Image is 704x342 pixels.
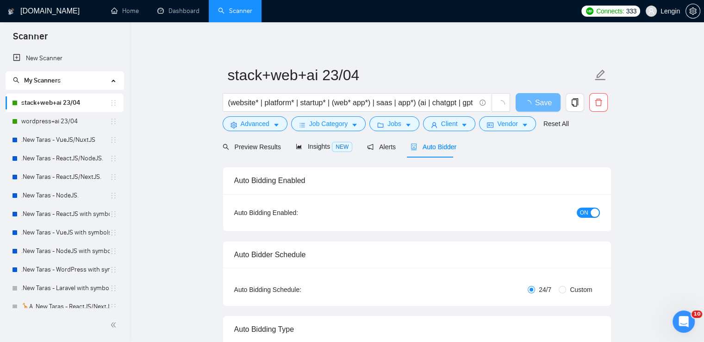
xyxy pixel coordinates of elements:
a: wordpress+ai 23/04 [21,112,110,131]
li: .New Taras - NodeJS with symbols [6,242,124,260]
span: holder [110,247,117,255]
span: Preview Results [223,143,281,151]
span: idcard [487,121,493,128]
li: .New Taras - ReactJS/NextJS. [6,168,124,186]
button: userClientcaret-down [423,116,476,131]
span: Custom [566,285,596,295]
button: settingAdvancedcaret-down [223,116,287,131]
span: My Scanners [13,76,61,84]
a: .New Taras - VueJS/NuxtJS [21,131,110,149]
input: Search Freelance Jobs... [228,97,475,108]
span: Advanced [241,119,269,129]
span: 333 [626,6,636,16]
button: idcardVendorcaret-down [479,116,536,131]
span: Job Category [309,119,348,129]
a: New Scanner [13,49,116,68]
li: 🦒A .New Taras - ReactJS/NextJS usual 23/04 [6,298,124,316]
a: .New Taras - ReactJS with symbols [21,205,110,223]
button: copy [566,93,584,112]
li: wordpress+ai 23/04 [6,112,124,131]
span: NEW [332,142,352,152]
span: 10 [692,310,702,318]
a: stack+web+ai 23/04 [21,94,110,112]
span: Insights [296,143,352,150]
button: barsJob Categorycaret-down [291,116,366,131]
button: Save [516,93,561,112]
li: .New Taras - WordPress with symbols [6,260,124,279]
span: user [648,8,654,14]
span: info-circle [480,100,486,106]
span: holder [110,99,117,107]
span: holder [110,155,117,162]
span: ON [580,208,588,218]
li: stack+web+ai 23/04 [6,94,124,112]
a: .New Taras - WordPress with symbols [21,260,110,279]
span: holder [110,303,117,310]
a: .New Taras - VueJS with symbols [21,223,110,242]
button: delete [589,93,608,112]
div: Auto Bidding Enabled [234,167,600,194]
span: robot [411,144,417,150]
li: New Scanner [6,49,124,68]
span: copy [566,98,584,107]
span: notification [367,144,374,150]
span: 24/7 [535,285,555,295]
span: double-left [110,320,119,329]
button: setting [685,4,700,19]
div: Auto Bidding Enabled: [234,208,356,218]
span: loading [524,100,535,108]
span: holder [110,118,117,125]
li: .New Taras - ReactJS with symbols [6,205,124,223]
span: bars [299,121,305,128]
span: Alerts [367,143,396,151]
span: caret-down [351,121,358,128]
a: 🦒A .New Taras - ReactJS/NextJS usual 23/04 [21,298,110,316]
span: caret-down [273,121,280,128]
li: .New Taras - VueJS/NuxtJS [6,131,124,149]
span: holder [110,266,117,273]
a: .New Taras - NodeJS with symbols [21,242,110,260]
span: My Scanners [24,76,61,84]
input: Scanner name... [228,63,592,87]
a: .New Taras - ReactJS/NodeJS. [21,149,110,168]
span: area-chart [296,143,302,150]
span: setting [231,121,237,128]
li: .New Taras - ReactJS/NodeJS. [6,149,124,168]
span: holder [110,210,117,218]
div: Auto Bidding Schedule: [234,285,356,295]
iframe: Intercom live chat [673,310,695,333]
span: holder [110,192,117,199]
a: .New Taras - NodeJS. [21,186,110,205]
a: setting [685,7,700,15]
a: dashboardDashboard [157,7,199,15]
button: folderJobscaret-down [369,116,419,131]
img: upwork-logo.png [586,7,593,15]
a: searchScanner [218,7,252,15]
span: holder [110,285,117,292]
span: caret-down [461,121,467,128]
li: .New Taras - Laravel with symbols [6,279,124,298]
img: logo [8,4,14,19]
span: delete [590,98,607,107]
span: holder [110,229,117,236]
span: edit [594,69,606,81]
a: Reset All [543,119,569,129]
a: homeHome [111,7,139,15]
span: folder [377,121,384,128]
a: .New Taras - Laravel with symbols [21,279,110,298]
span: Auto Bidder [411,143,456,151]
li: .New Taras - NodeJS. [6,186,124,205]
span: Scanner [6,30,55,49]
span: Save [535,97,552,108]
span: caret-down [522,121,528,128]
span: holder [110,173,117,181]
span: setting [686,7,700,15]
span: Connects: [596,6,624,16]
li: .New Taras - VueJS with symbols [6,223,124,242]
span: loading [497,100,505,108]
div: Auto Bidder Schedule [234,241,600,268]
span: Jobs [387,119,401,129]
span: search [223,144,229,150]
a: .New Taras - ReactJS/NextJS. [21,168,110,186]
span: Client [441,119,458,129]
